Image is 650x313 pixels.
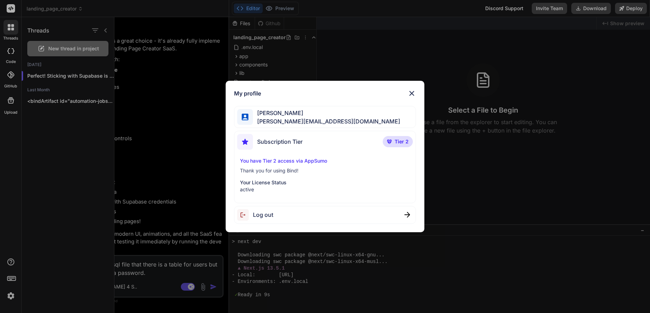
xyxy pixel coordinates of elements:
[240,167,410,174] p: Thank you for using Bind!
[404,212,410,218] img: close
[253,117,400,126] span: [PERSON_NAME][EMAIL_ADDRESS][DOMAIN_NAME]
[408,89,416,98] img: close
[395,138,409,145] span: Tier 2
[253,109,400,117] span: [PERSON_NAME]
[234,89,261,98] h1: My profile
[257,137,303,146] span: Subscription Tier
[240,157,410,164] p: You have Tier 2 access via AppSumo
[242,114,248,120] img: profile
[240,186,410,193] p: active
[237,209,253,221] img: logout
[253,211,273,219] span: Log out
[387,140,392,144] img: premium
[237,134,253,150] img: subscription
[240,179,410,186] p: Your License Status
